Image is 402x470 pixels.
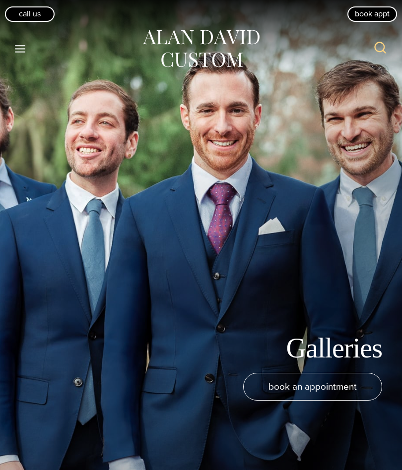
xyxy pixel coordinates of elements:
[286,332,383,365] h1: Galleries
[243,373,382,401] a: book an appointment
[268,379,357,394] span: book an appointment
[347,6,397,21] a: book appt
[5,6,55,21] a: Call Us
[368,37,392,60] button: View Search Form
[141,27,261,71] img: Alan David Custom
[10,40,31,58] button: Open menu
